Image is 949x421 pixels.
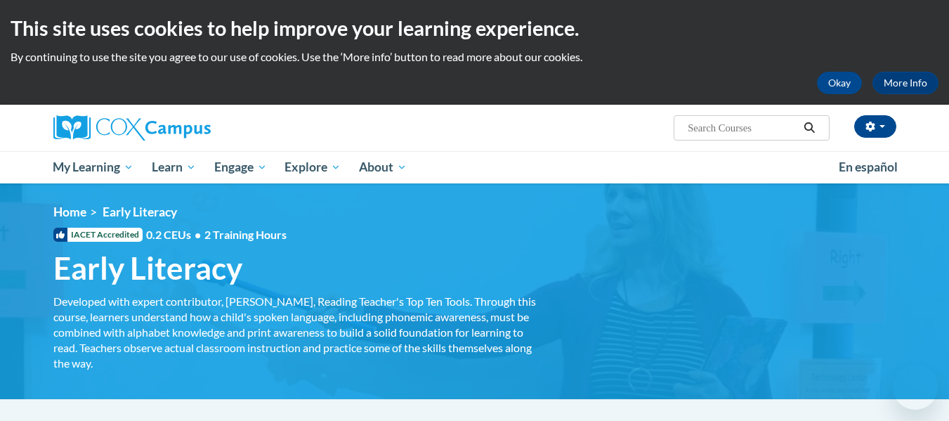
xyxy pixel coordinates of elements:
a: Engage [205,151,276,183]
div: Main menu [32,151,917,183]
span: En español [839,160,898,174]
a: Cox Campus [53,115,320,141]
span: Early Literacy [103,205,177,219]
img: Cox Campus [53,115,211,141]
a: My Learning [44,151,143,183]
span: Early Literacy [53,250,242,287]
h2: This site uses cookies to help improve your learning experience. [11,14,938,42]
a: En español [830,153,907,182]
button: Okay [817,72,862,94]
button: Search [799,119,820,136]
iframe: Button to launch messaging window [893,365,938,410]
span: Explore [284,159,341,176]
button: Account Settings [854,115,896,138]
span: 2 Training Hours [204,228,287,241]
span: My Learning [53,159,133,176]
a: About [350,151,416,183]
p: By continuing to use the site you agree to our use of cookies. Use the ‘More info’ button to read... [11,49,938,65]
span: Engage [214,159,267,176]
a: Learn [143,151,205,183]
a: Explore [275,151,350,183]
span: IACET Accredited [53,228,143,242]
span: About [359,159,407,176]
input: Search Courses [686,119,799,136]
span: • [195,228,201,241]
a: More Info [872,72,938,94]
span: Learn [152,159,196,176]
div: Developed with expert contributor, [PERSON_NAME], Reading Teacher's Top Ten Tools. Through this c... [53,294,538,371]
a: Home [53,205,86,219]
span: 0.2 CEUs [146,227,287,242]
